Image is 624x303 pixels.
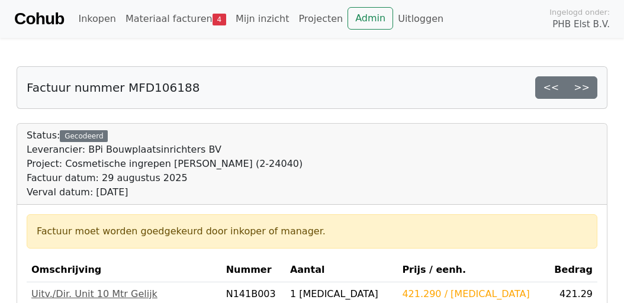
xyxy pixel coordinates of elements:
[290,287,393,301] div: 1 [MEDICAL_DATA]
[393,7,448,31] a: Uitloggen
[121,7,231,31] a: Materiaal facturen4
[27,258,221,282] th: Omschrijving
[60,130,108,142] div: Gecodeerd
[221,258,285,282] th: Nummer
[73,7,120,31] a: Inkopen
[546,258,597,282] th: Bedrag
[566,76,597,99] a: >>
[213,14,226,25] span: 4
[535,76,567,99] a: <<
[552,18,610,31] span: PHB Elst B.V.
[31,287,217,301] div: Uitv./Dir. Unit 10 Mtr Gelijk
[397,258,545,282] th: Prijs / eenh.
[27,80,200,95] h5: Factuur nummer MFD106188
[231,7,294,31] a: Mijn inzicht
[27,171,303,185] div: Factuur datum: 29 augustus 2025
[27,143,303,157] div: Leverancier: BPi Bouwplaatsinrichters BV
[37,224,587,238] div: Factuur moet worden goedgekeurd door inkoper of manager.
[294,7,348,31] a: Projecten
[402,287,541,301] div: 421.290 / [MEDICAL_DATA]
[549,7,610,18] span: Ingelogd onder:
[27,128,303,199] div: Status:
[27,185,303,199] div: Verval datum: [DATE]
[285,258,397,282] th: Aantal
[27,157,303,171] div: Project: Cosmetische ingrepen [PERSON_NAME] (2-24040)
[14,5,64,33] a: Cohub
[348,7,393,30] a: Admin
